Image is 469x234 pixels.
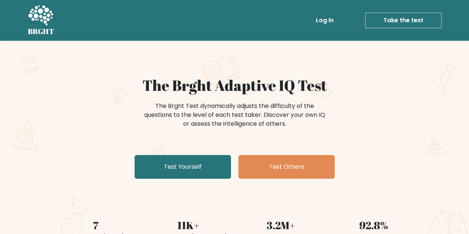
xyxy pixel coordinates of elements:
a: Log in [313,13,337,28]
div: 11K+ [146,217,230,233]
a: Test Yourself [135,155,231,179]
h5: BRGHT [28,27,55,36]
a: Test Others [238,155,335,179]
a: Take the test [365,13,442,28]
div: 3.2M+ [239,217,323,233]
div: The Brght Test dynamically adjusts the difficulty of the questions to the level of each test take... [142,102,327,128]
div: 92.8% [332,217,416,233]
h1: The Brght Adaptive IQ Test [54,76,416,94]
div: 7 [54,217,138,233]
a: BRGHT [28,3,55,38]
